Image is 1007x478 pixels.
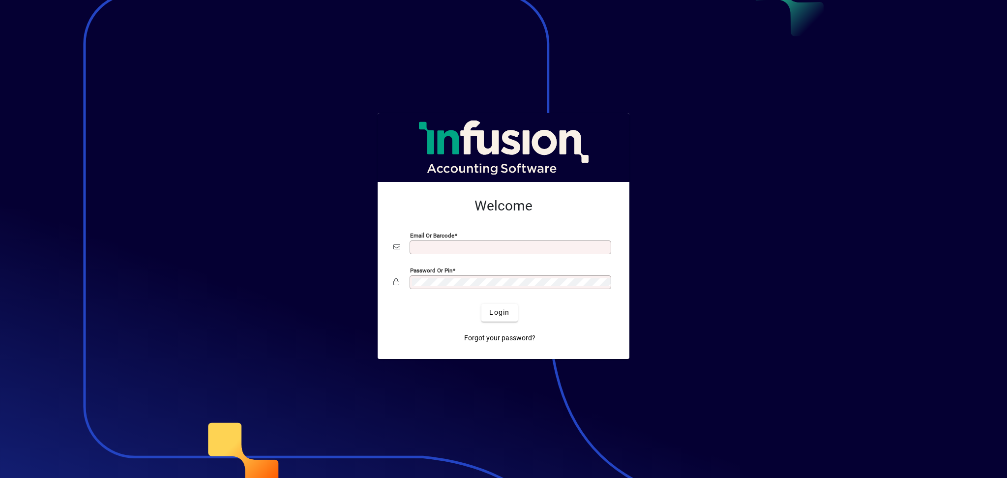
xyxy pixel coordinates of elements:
[481,304,517,322] button: Login
[489,307,509,318] span: Login
[410,232,454,239] mat-label: Email or Barcode
[410,267,452,273] mat-label: Password or Pin
[393,198,614,214] h2: Welcome
[464,333,535,343] span: Forgot your password?
[460,329,539,347] a: Forgot your password?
